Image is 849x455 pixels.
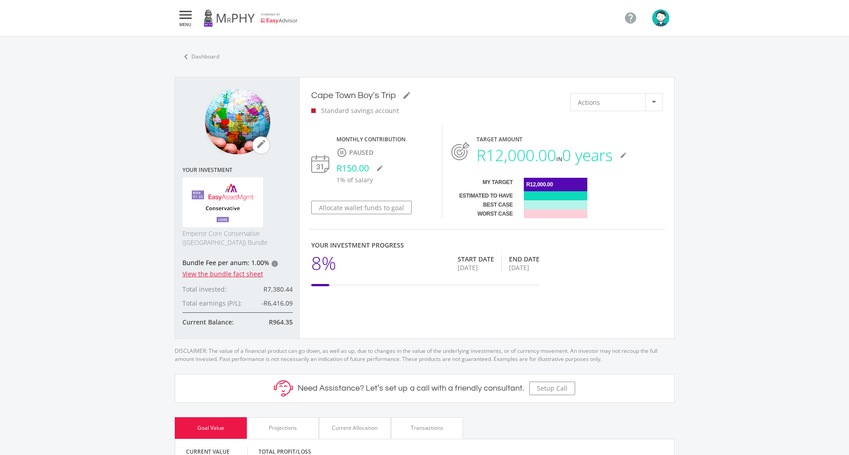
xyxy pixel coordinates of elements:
[182,177,263,228] img: EMPBundle_CConservative.png
[451,209,513,218] div: Worst case
[376,165,383,172] i: mode_edit
[620,152,627,159] i: mode_edit
[336,147,345,158] i: pause_circle_outline
[311,250,336,277] div: 8%
[616,149,631,162] button: mode_edit
[175,9,196,27] button:  MENU
[332,424,377,432] div: Current Allocation
[458,255,494,264] div: Start Date
[182,284,249,294] div: Total invested:
[311,89,414,102] h3: Cape Town Boy's Trip
[182,167,293,173] span: Your Investment
[269,424,297,432] div: Projections
[311,155,329,173] img: calendar-icon.svg
[411,424,443,432] div: Transactions
[182,229,293,247] span: Emperor Core Conservative ([GEOGRAPHIC_DATA]) Bundle
[311,201,412,214] button: Allocate wallet funds to goal
[451,200,513,209] div: Best case
[298,383,524,393] h5: Need Assistance? Let’s set up a call with a friendly consultant.
[652,9,669,27] img: avatar.png
[477,144,613,167] div: R12,000.00 0 years
[336,162,433,175] div: R150.00
[249,317,293,327] div: R964.35
[252,136,270,154] button: mode_edit
[182,270,263,278] a: View the bundle fact sheet
[175,47,225,66] a: chevron_leftDashboard
[451,191,513,200] div: Estimated to have
[177,9,194,20] i: 
[402,91,411,100] i: mode_edit
[578,94,600,111] span: Actions
[624,11,637,25] i: 
[349,149,373,156] span: PAUSED
[182,298,249,308] div: Total earnings (P/L):
[182,317,249,327] div: Current Balance:
[197,424,224,432] div: Goal Value
[529,382,575,395] button: Setup Call
[509,255,540,264] div: End Date
[311,106,414,115] div: Standard savings account
[556,155,562,163] span: in
[509,263,540,272] div: [DATE]
[181,51,191,62] i: chevron_left
[451,178,513,191] div: My Target
[272,261,278,267] div: i
[336,175,433,185] p: 1% of salary
[336,135,433,144] div: Monthly Contribution
[256,139,267,149] i: mode_edit
[249,284,293,294] div: R7,380.44
[175,339,675,363] p: DISCLAIMER: The value of a financial product can go down, as well as up, due to changes in the va...
[458,263,494,272] div: [DATE]
[372,162,387,175] button: mode_edit
[311,240,540,250] div: Your Investment Progress
[182,258,293,269] div: Bundle Fee per anum: 1.00%
[451,142,469,160] img: target-icon.svg
[524,178,587,191] div: R12,000.00
[400,89,414,102] button: mode_edit
[620,8,641,28] a: 
[477,135,663,144] div: Target Amount
[249,298,293,308] div: -R6,416.09
[177,23,194,27] span: MENU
